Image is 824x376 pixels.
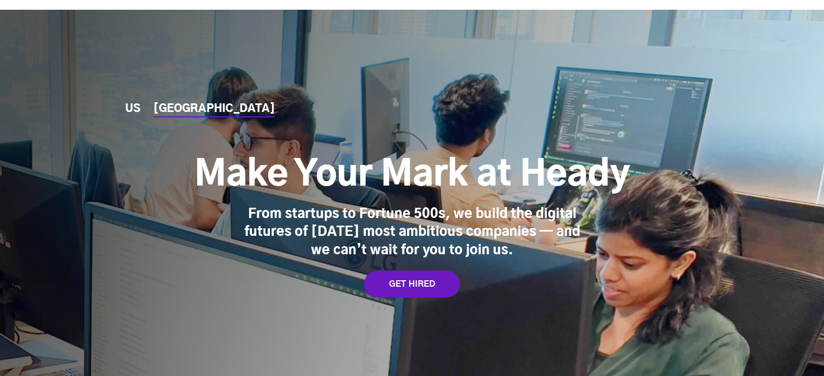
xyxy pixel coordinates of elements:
[194,154,630,197] h1: Make Your Mark at Heady
[125,103,140,115] a: US
[244,206,580,260] div: From startups to Fortune 500s, we build the digital futures of [DATE] most ambitious companies — ...
[153,103,275,115] a: [GEOGRAPHIC_DATA]
[364,271,460,298] a: GET HIRED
